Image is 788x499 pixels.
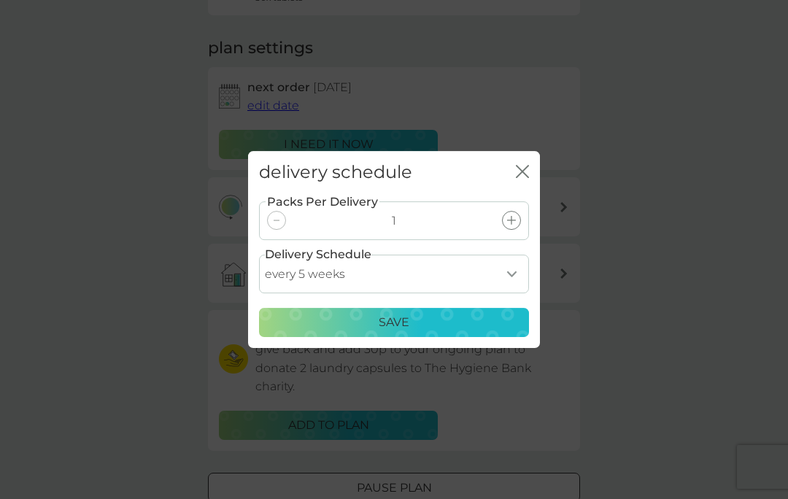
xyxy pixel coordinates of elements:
[392,212,396,231] p: 1
[516,165,529,180] button: close
[379,313,409,332] p: Save
[259,308,529,337] button: Save
[259,162,412,183] h2: delivery schedule
[265,245,371,264] label: Delivery Schedule
[266,193,379,212] label: Packs Per Delivery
